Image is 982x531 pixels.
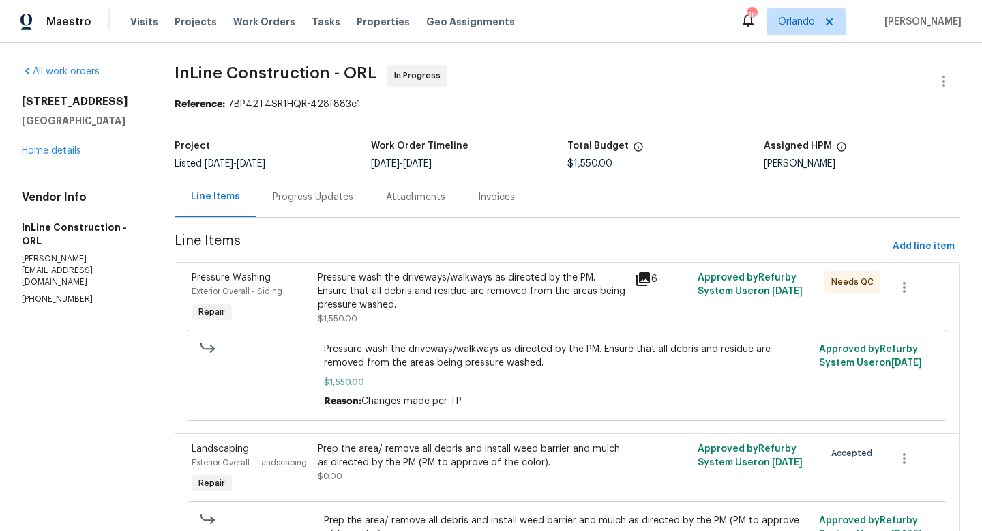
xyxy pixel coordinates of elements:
span: Visits [130,15,158,29]
span: Reason: [324,397,361,406]
p: [PHONE_NUMBER] [22,293,142,305]
span: The hpm assigned to this work order. [836,141,847,159]
div: [PERSON_NAME] [764,159,960,169]
div: Pressure wash the driveways/walkways as directed by the PM. Ensure that all debris and residue ar... [318,271,626,312]
h5: Assigned HPM [764,141,832,151]
span: Exterior Overall - Landscaping [192,459,307,467]
div: 6 [635,271,690,287]
span: Add line item [893,238,955,255]
span: Accepted [831,446,878,460]
span: [DATE] [891,358,922,368]
span: Exterior Overall - Siding [192,287,282,296]
h5: Total Budget [567,141,629,151]
h2: [STREET_ADDRESS] [22,95,142,109]
h5: Work Order Timeline [371,141,468,151]
span: Properties [357,15,410,29]
span: Orlando [778,15,815,29]
h5: InLine Construction - ORL [22,220,142,248]
span: $1,550.00 [324,375,811,389]
h5: Project [175,141,210,151]
span: [DATE] [772,458,803,468]
span: [DATE] [205,159,233,169]
span: $1,550.00 [567,159,612,169]
h4: Vendor Info [22,190,142,204]
div: Progress Updates [273,190,353,204]
div: 36 [747,8,756,22]
span: [DATE] [403,159,432,169]
b: Reference: [175,100,225,109]
span: In Progress [394,69,446,83]
span: [DATE] [772,287,803,296]
span: Approved by Refurby System User on [698,444,803,468]
span: Geo Assignments [426,15,515,29]
button: Add line item [887,234,960,259]
span: Listed [175,159,265,169]
p: [PERSON_NAME][EMAIL_ADDRESS][DOMAIN_NAME] [22,253,142,288]
span: [PERSON_NAME] [879,15,962,29]
span: Tasks [312,17,340,27]
h5: [GEOGRAPHIC_DATA] [22,114,142,128]
span: Repair [193,305,230,319]
span: Pressure wash the driveways/walkways as directed by the PM. Ensure that all debris and residue ar... [324,343,811,370]
span: Approved by Refurby System User on [819,345,922,368]
span: [DATE] [237,159,265,169]
span: - [205,159,265,169]
div: Prep the area/ remove all debris and install weed barrier and mulch as directed by the PM (PM to ... [318,442,626,470]
span: - [371,159,432,169]
span: Approved by Refurby System User on [698,273,803,296]
span: InLine Construction - ORL [175,65,376,81]
span: Pressure Washing [192,273,271,283]
div: Invoices [478,190,515,204]
span: Work Orders [233,15,295,29]
span: Needs QC [831,275,879,289]
span: [DATE] [371,159,400,169]
span: Maestro [46,15,91,29]
span: Landscaping [192,444,249,454]
span: $1,550.00 [318,315,357,323]
a: All work orders [22,67,100,76]
span: Changes made per TP [361,397,462,406]
div: Attachments [386,190,445,204]
a: Home details [22,146,81,156]
div: 7BP42T4SR1HQR-428f883c1 [175,98,960,111]
div: Line Items [191,190,240,203]
span: Projects [175,15,217,29]
span: The total cost of line items that have been proposed by Opendoor. This sum includes line items th... [633,141,644,159]
span: Line Items [175,234,887,259]
span: Repair [193,476,230,490]
span: $0.00 [318,472,342,480]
